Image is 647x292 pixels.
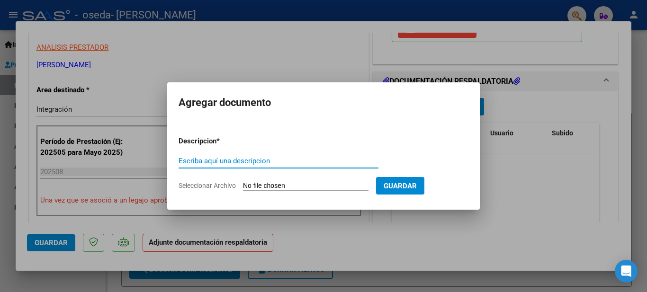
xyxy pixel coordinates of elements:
[179,94,468,112] h2: Agregar documento
[179,182,236,189] span: Seleccionar Archivo
[384,182,417,190] span: Guardar
[376,177,424,195] button: Guardar
[615,260,638,283] div: Open Intercom Messenger
[179,136,266,147] p: Descripcion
